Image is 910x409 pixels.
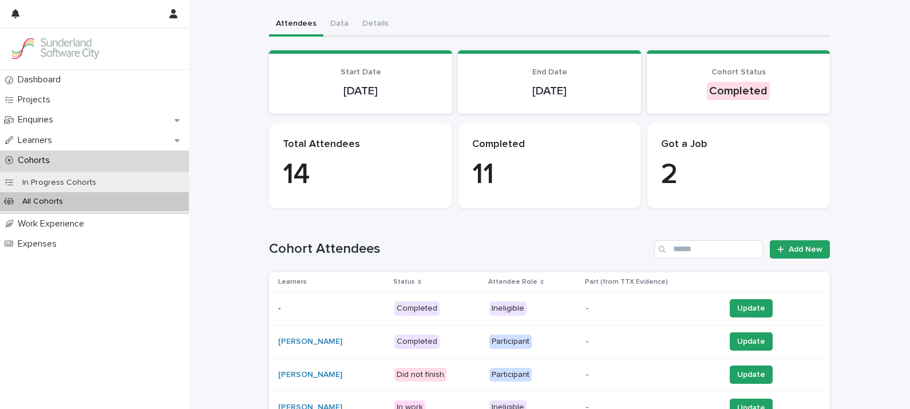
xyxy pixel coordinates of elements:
button: Update [730,299,773,317]
p: Dashboard [13,74,70,85]
span: Update [737,336,765,347]
p: Total Attendees [283,138,438,151]
p: [DATE] [283,84,438,98]
p: Enquiries [13,114,62,125]
p: - [586,370,716,380]
h1: Cohort Attendees [269,241,650,257]
div: Completed [707,82,770,100]
div: Completed [394,301,440,316]
button: Update [730,366,773,384]
button: Update [730,332,773,351]
p: - [278,304,385,313]
div: Ineligible [489,301,527,316]
p: - [586,304,716,313]
span: Cohort Status [711,68,766,76]
input: Search [654,240,763,259]
p: All Cohorts [13,197,72,207]
a: [PERSON_NAME] [278,370,342,380]
p: Learners [278,276,307,288]
p: Work Experience [13,219,93,229]
p: 2 [661,158,816,192]
span: Update [737,303,765,314]
span: Add New [789,245,822,253]
p: Part (from TTX Evidence) [585,276,668,288]
div: Did not finish [394,368,446,382]
div: Completed [394,335,440,349]
img: GVzBcg19RCOYju8xzymn [9,37,101,60]
p: [DATE] [472,84,627,98]
tr: [PERSON_NAME] Did not finishParticipant-Update [269,358,830,391]
p: Projects [13,94,60,105]
p: 11 [472,158,627,192]
button: Attendees [269,13,323,37]
tr: [PERSON_NAME] CompletedParticipant-Update [269,325,830,358]
p: Got a Job [661,138,816,151]
p: 14 [283,158,438,192]
div: Participant [489,368,532,382]
p: In Progress Cohorts [13,178,105,188]
p: Status [393,276,415,288]
span: Start Date [341,68,381,76]
p: - [586,337,716,347]
p: Expenses [13,239,66,249]
p: Attendee Role [488,276,537,288]
p: Cohorts [13,155,59,166]
tr: -CompletedIneligible-Update [269,292,830,325]
span: End Date [532,68,567,76]
button: Details [355,13,395,37]
a: [PERSON_NAME] [278,337,342,347]
div: Participant [489,335,532,349]
button: Data [323,13,355,37]
p: Learners [13,135,61,146]
a: Add New [770,240,830,259]
p: Completed [472,138,627,151]
span: Update [737,369,765,380]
